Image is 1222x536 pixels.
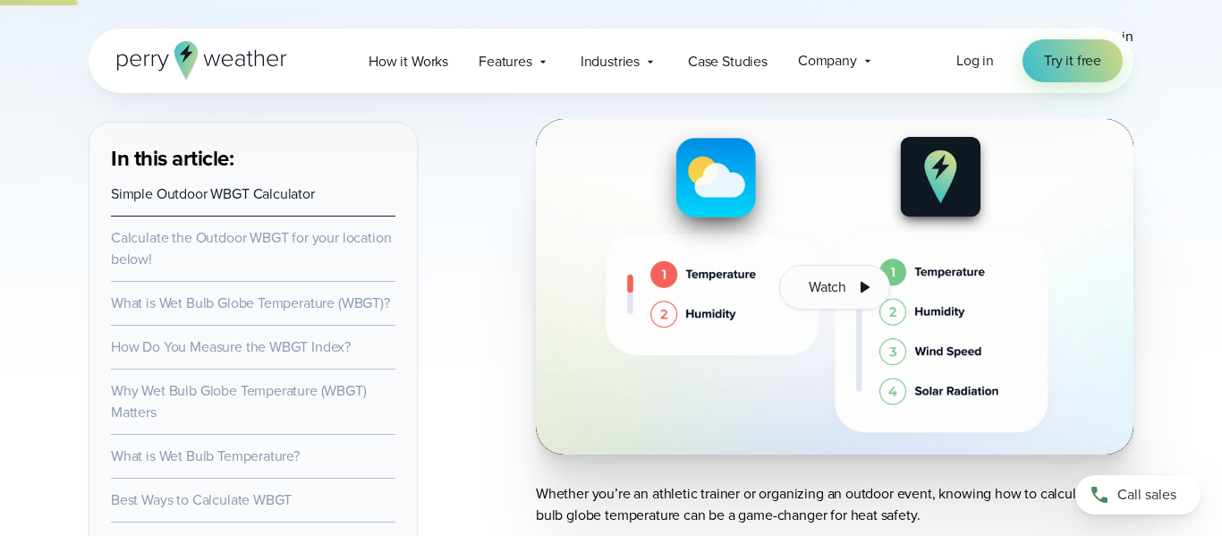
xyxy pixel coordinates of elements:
p: Whether you’re an athletic trainer or organizing an outdoor event, knowing how to calculate wet b... [536,483,1133,526]
a: How it Works [353,43,463,80]
a: How Do You Measure the WBGT Index? [111,336,351,357]
a: Case Studies [673,43,783,80]
span: Call sales [1117,484,1176,506]
span: Company [798,50,857,72]
span: Case Studies [688,51,768,72]
a: Try it free [1023,39,1123,82]
a: Why Wet Bulb Globe Temperature (WBGT) Matters [111,380,367,422]
a: heat index [598,26,662,47]
a: Best Ways to Calculate WBGT [111,489,292,510]
button: Watch [779,265,890,310]
span: Watch [809,277,846,298]
a: Calculate the Outdoor WBGT for your location below! [111,227,391,269]
span: Industries [581,51,640,72]
a: What is Wet Bulb Globe Temperature (WBGT)? [111,293,390,313]
span: Log in [956,50,994,71]
a: Simple Outdoor WBGT Calculator [111,183,315,204]
a: Call sales [1075,475,1201,515]
span: Features [479,51,532,72]
h3: In this article: [111,144,395,173]
p: Unlike the , which only considers temperature and humidity, calculating WBGT factors in the sun’s... [536,26,1133,90]
span: How it Works [369,51,448,72]
a: Log in [956,50,994,72]
a: What is Wet Bulb Temperature? [111,446,300,466]
span: Try it free [1044,50,1101,72]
